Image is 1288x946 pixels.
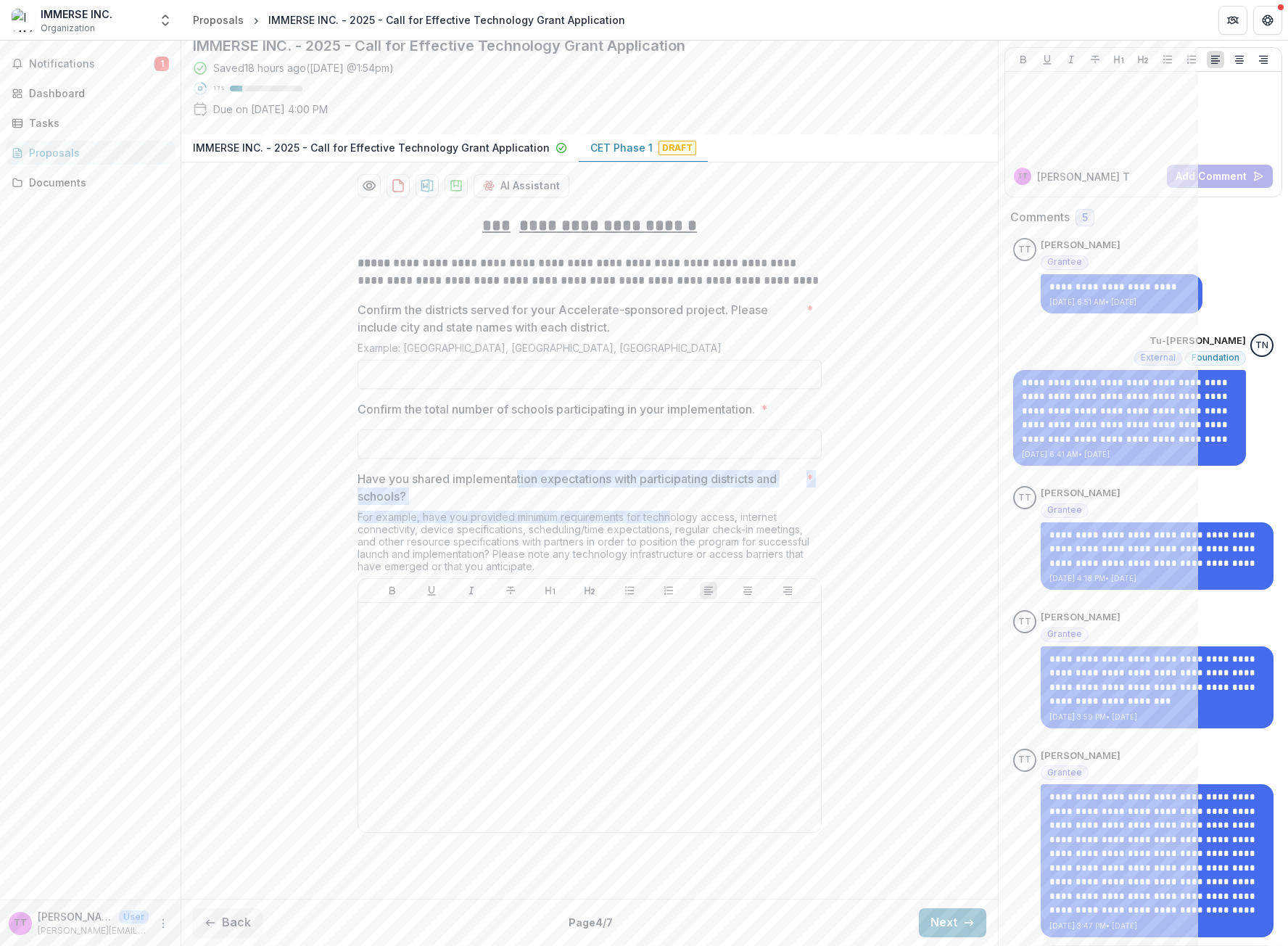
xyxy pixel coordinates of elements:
[445,174,468,197] button: download-proposal
[1018,245,1031,255] div: Tricia Thrasher
[268,12,625,28] div: IMMERSE INC. - 2025 - Call for Effective Technology Grant Application
[213,60,394,75] div: Saved 18 hours ago ( [DATE] @ 1:54pm )
[358,511,822,578] div: For example, have you provided minimum requirements for technology access, internet connectivity,...
[1039,51,1056,68] button: Underline
[1047,257,1082,267] span: Grantee
[1049,712,1265,723] p: [DATE] 3:59 PM • [DATE]
[700,582,717,599] button: Align Left
[29,86,163,101] div: Dashboard
[41,7,112,22] div: IMMERSE INC.
[193,140,550,155] p: IMMERSE INC. - 2025 - Call for Effective Technology Grant Application
[1018,493,1031,503] div: Tricia Thrasher
[1167,165,1273,188] button: Add Comment
[1231,51,1248,68] button: Align Center
[581,582,598,599] button: Heading 2
[1015,51,1032,68] button: Bold
[1183,51,1200,68] button: Ordered List
[474,174,569,197] button: AI Assistant
[213,83,224,94] p: 17 %
[1253,6,1282,35] button: Get Help
[6,141,175,165] a: Proposals
[387,174,410,197] button: download-proposal
[590,140,653,155] p: CET Phase 1
[384,582,401,599] button: Bold
[660,582,677,599] button: Ordered List
[1047,505,1082,515] span: Grantee
[1207,51,1224,68] button: Align Left
[6,81,175,105] a: Dashboard
[119,910,149,924] p: User
[1047,629,1082,639] span: Grantee
[6,170,175,194] a: Documents
[569,915,613,930] p: Page 4 / 7
[1255,341,1268,350] div: Tu-Quyen Nguyen
[29,145,163,160] div: Proposals
[155,6,176,35] button: Open entity switcher
[502,582,519,599] button: Strike
[1255,51,1272,68] button: Align Right
[358,400,755,418] p: Confirm the total number of schools participating in your implementation.
[1041,749,1120,763] p: [PERSON_NAME]
[1049,573,1265,584] p: [DATE] 4:18 PM • [DATE]
[358,470,801,505] p: Have you shared implementation expectations with participating districts and schools?
[358,174,381,197] button: Preview 6737213c-79dd-4552-94ec-bb811d05ba7f-1.pdf
[14,918,27,928] div: Tricia Thrasher
[1018,755,1031,765] div: Tricia Thrasher
[154,915,172,932] button: More
[1149,334,1246,348] p: Tu-[PERSON_NAME]
[1192,353,1239,363] span: Foundation
[1018,617,1031,627] div: Tricia Thrasher
[779,582,796,599] button: Align Right
[1041,610,1120,625] p: [PERSON_NAME]
[1017,173,1028,180] div: Tricia Thrasher
[542,582,559,599] button: Heading 1
[1041,486,1120,501] p: [PERSON_NAME]
[1159,51,1176,68] button: Bullet List
[193,12,244,28] div: Proposals
[6,111,175,135] a: Tasks
[1082,212,1088,224] span: 5
[154,57,169,71] span: 1
[213,102,328,117] p: Due on [DATE] 4:00 PM
[1022,449,1237,460] p: [DATE] 6:41 AM • [DATE]
[29,115,163,131] div: Tasks
[187,9,249,30] a: Proposals
[739,582,756,599] button: Align Center
[29,58,154,70] span: Notifications
[1010,210,1070,224] h2: Comments
[1037,169,1130,184] p: [PERSON_NAME] T
[187,9,631,30] nav: breadcrumb
[659,141,696,155] span: Draft
[1049,921,1265,931] p: [DATE] 3:47 PM • [DATE]
[358,301,801,336] p: Confirm the districts served for your Accelerate-sponsored project. Please include city and state...
[1086,51,1104,68] button: Strike
[12,9,35,32] img: IMMERSE INC.
[6,52,175,75] button: Notifications1
[1134,51,1152,68] button: Heading 2
[919,908,986,937] button: Next
[193,908,263,937] button: Back
[1218,6,1247,35] button: Partners
[1047,768,1082,778] span: Grantee
[358,342,822,360] div: Example: [GEOGRAPHIC_DATA], [GEOGRAPHIC_DATA], [GEOGRAPHIC_DATA]
[29,175,163,190] div: Documents
[38,924,149,937] p: [PERSON_NAME][EMAIL_ADDRESS][DOMAIN_NAME]
[463,582,480,599] button: Italicize
[621,582,638,599] button: Bullet List
[416,174,439,197] button: download-proposal
[423,582,440,599] button: Underline
[1110,51,1128,68] button: Heading 1
[1041,238,1120,252] p: [PERSON_NAME]
[193,37,963,54] h2: IMMERSE INC. - 2025 - Call for Effective Technology Grant Application
[1141,353,1176,363] span: External
[1049,297,1194,308] p: [DATE] 6:51 AM • [DATE]
[41,22,95,35] span: Organization
[1062,51,1080,68] button: Italicize
[38,909,113,924] p: [PERSON_NAME]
